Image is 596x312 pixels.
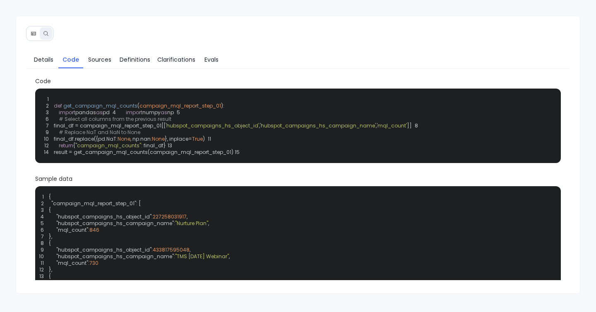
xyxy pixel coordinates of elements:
span: 9 [43,129,54,136]
span: : [151,247,153,253]
span: "Nurture Plan" [175,220,208,227]
span: True [192,135,203,142]
span: "mql_count" [56,260,88,266]
span: final_df = campaign_mql_report_step_01[[ [54,122,166,129]
span: , [376,122,377,129]
span: "hubspot_campaigns_hs_campaign_name" [56,253,174,260]
span: ): [221,102,224,109]
span: "mql_count" [56,227,88,233]
span: None [152,135,165,142]
span: Code [62,55,79,64]
span: return [59,142,73,149]
span: # Replace NaT and NaN to None [59,129,140,136]
span: , [259,122,260,129]
span: def [54,102,62,109]
span: Clarifications [157,55,195,64]
span: }, [38,266,559,273]
span: { [73,142,75,149]
span: Evals [204,55,219,64]
span: None [118,135,130,142]
span: : [ [136,200,141,207]
span: # Select all columns from the previous result [59,115,171,122]
span: "hubspot_campaigns_hs_object_id" [56,214,151,220]
span: 13 [166,142,177,149]
span: , np.nan: [130,135,152,142]
span: 1 [43,96,54,103]
span: 15 [233,149,245,156]
span: 4 [38,214,49,220]
span: 2 [43,103,54,109]
span: 7 [43,122,54,129]
span: final_df.replace({pd.NaT: [54,135,118,142]
span: : [151,280,153,286]
span: 'hubspot_campaigns_hs_object_id' [166,122,259,129]
span: , [191,280,192,286]
span: 6 [43,116,54,122]
span: 'hubspot_campaigns_hs_campaign_name' [260,122,376,129]
span: }, inplace= [165,135,192,142]
span: ) [203,135,205,142]
span: "campaign_mql_counts" [75,142,141,149]
span: ( [137,102,139,109]
span: 13 [38,273,49,280]
span: 8 [412,122,423,129]
span: : [151,214,153,220]
span: 10 [43,136,54,142]
span: 10 [38,253,49,260]
span: Code [35,77,561,85]
span: Sources [88,55,111,64]
span: "hubspot_campaigns_hs_object_id" [56,280,151,286]
span: 9 [38,247,49,253]
span: "hubspot_campaigns_hs_campaign_name" [56,220,174,227]
span: : [174,220,175,227]
span: 846 [89,227,99,233]
span: }, [38,233,559,240]
span: 7 [38,233,49,240]
span: 1 [38,194,49,200]
span: import [126,109,142,116]
span: 6 [38,227,49,233]
span: , [229,253,230,260]
span: as [161,109,167,116]
span: as [96,109,103,116]
span: pandas [75,109,96,116]
span: Definitions [120,55,150,64]
code: result = get_campaign_mql_counts(campaign_mql_report_step_01) [43,96,428,156]
span: 12 [38,266,49,273]
span: 433817595048 [153,247,190,253]
span: 4 [110,109,121,116]
span: { [49,194,51,200]
span: , [208,220,209,227]
span: 730 [89,260,99,266]
span: { [38,240,559,247]
span: 3 [38,207,49,214]
span: 2 [38,200,49,207]
span: { [38,207,559,214]
span: 437366962095 [153,280,191,286]
span: : final_df} [141,142,166,149]
span: 5 [174,109,185,116]
span: 5 [38,220,49,227]
span: 227258031917 [153,214,187,220]
span: 14 [43,149,54,156]
span: "campaign_mql_report_step_01" [51,200,136,207]
span: 12 [43,142,54,149]
span: { [38,273,559,280]
span: Sample data [35,175,561,183]
span: import [59,109,75,116]
span: 11 [38,260,49,266]
span: 8 [38,240,49,247]
span: "TMS [DATE] Webinar" [175,253,229,260]
span: 11 [205,136,216,142]
span: ]] [407,122,412,129]
span: get_campaign_mql_counts [63,102,137,109]
span: 'mql_count' [377,122,407,129]
span: : [88,227,89,233]
span: 14 [38,280,49,286]
span: "hubspot_campaigns_hs_object_id" [56,247,151,253]
span: Details [34,55,53,64]
span: : [88,260,89,266]
span: numpy [142,109,161,116]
